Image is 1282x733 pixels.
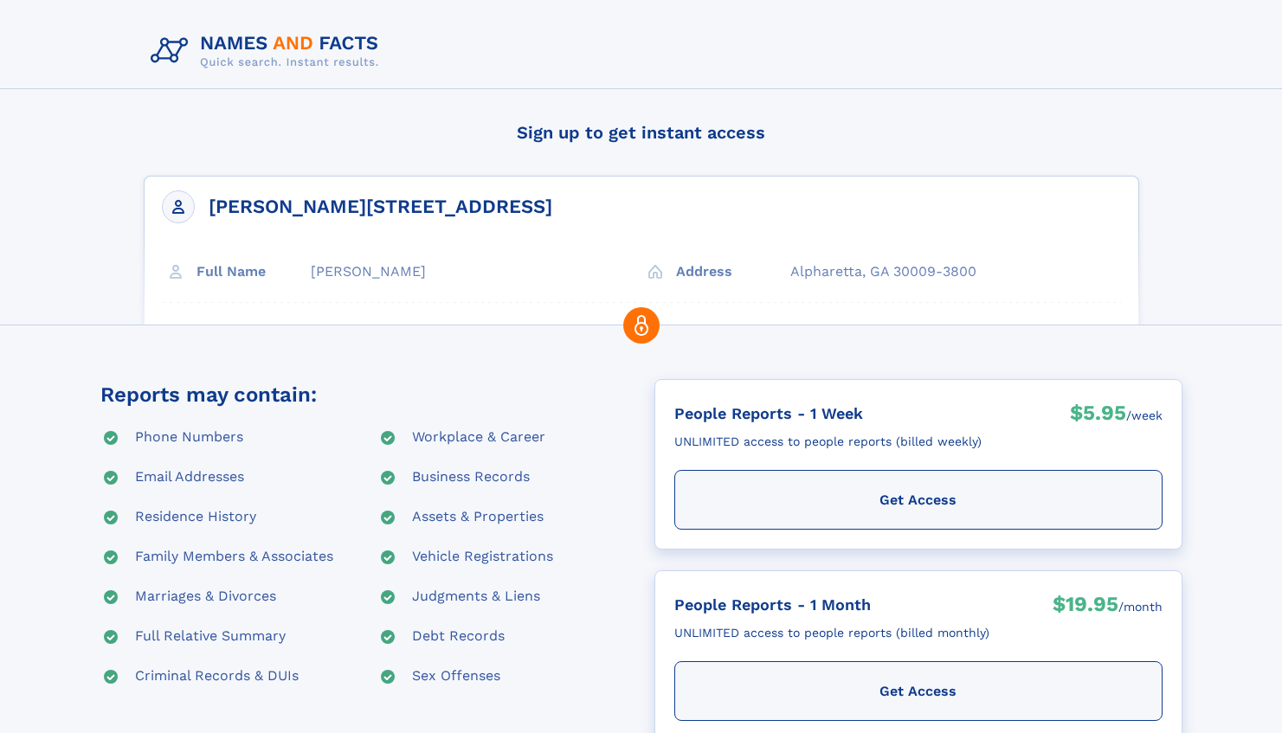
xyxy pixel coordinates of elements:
div: Residence History [135,507,256,528]
div: /week [1126,399,1163,432]
div: Debt Records [412,627,505,647]
div: People Reports - 1 Month [674,590,989,619]
div: $5.95 [1070,399,1126,432]
div: UNLIMITED access to people reports (billed monthly) [674,619,989,647]
div: UNLIMITED access to people reports (billed weekly) [674,428,982,456]
div: People Reports - 1 Week [674,399,982,428]
div: Sex Offenses [412,666,500,687]
div: Marriages & Divorces [135,587,276,608]
div: Vehicle Registrations [412,547,553,568]
div: Full Relative Summary [135,627,286,647]
div: Business Records [412,467,530,488]
div: Workplace & Career [412,428,545,448]
div: Phone Numbers [135,428,243,448]
div: Get Access [674,661,1163,721]
div: Assets & Properties [412,507,544,528]
div: Email Addresses [135,467,244,488]
div: Get Access [674,470,1163,530]
img: Logo Names and Facts [144,28,393,74]
h4: Sign up to get instant access [144,106,1139,158]
div: Judgments & Liens [412,587,540,608]
div: $19.95 [1053,590,1118,623]
div: Reports may contain: [100,379,317,410]
div: /month [1118,590,1163,623]
div: Criminal Records & DUIs [135,666,299,687]
div: Family Members & Associates [135,547,333,568]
